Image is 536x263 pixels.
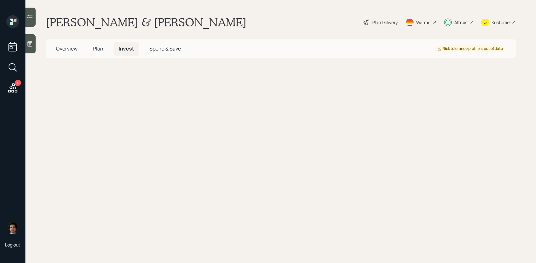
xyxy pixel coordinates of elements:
div: Warmer [416,19,432,26]
span: Spend & Save [149,45,181,52]
span: Invest [119,45,134,52]
div: Kustomer [491,19,511,26]
div: Altruist [454,19,469,26]
div: Log out [5,242,20,248]
div: Risk tolerance profile is out of date [437,46,503,51]
span: Overview [56,45,78,52]
div: 4 [15,80,21,86]
div: Plan Delivery [372,19,398,26]
h1: [PERSON_NAME] & [PERSON_NAME] [46,15,246,29]
img: harrison-schaefer-headshot-2.png [6,221,19,234]
span: Plan [93,45,103,52]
